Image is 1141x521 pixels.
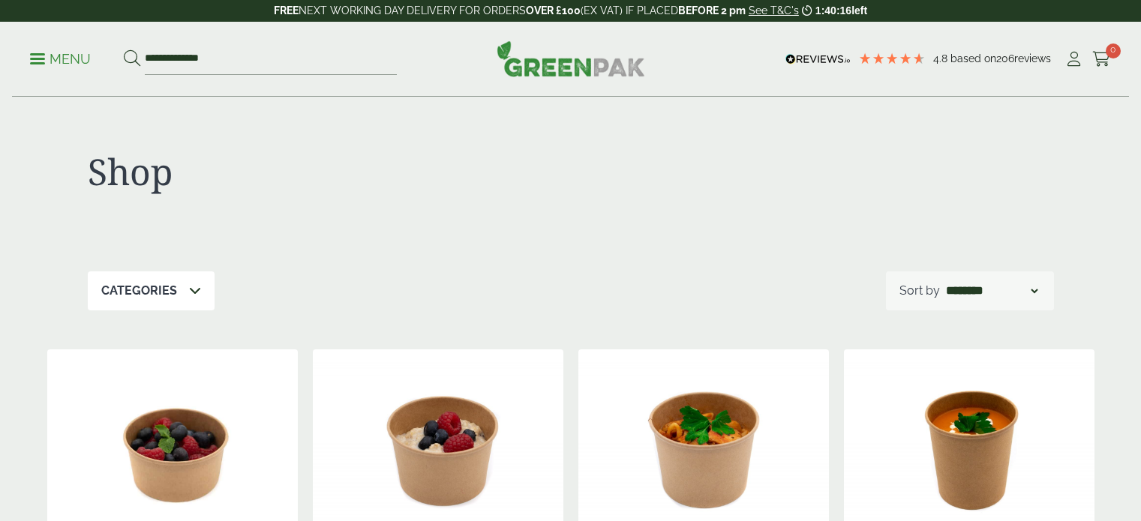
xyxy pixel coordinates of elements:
span: 4.8 [933,52,950,64]
i: My Account [1064,52,1083,67]
p: Categories [101,282,177,300]
img: GreenPak Supplies [497,40,645,76]
strong: BEFORE 2 pm [678,4,746,16]
select: Shop order [943,282,1040,300]
img: REVIEWS.io [785,54,851,64]
p: Sort by [899,282,940,300]
strong: OVER £100 [526,4,581,16]
span: 1:40:16 [815,4,851,16]
strong: FREE [274,4,299,16]
a: 0 [1092,48,1111,70]
a: Menu [30,50,91,65]
p: Menu [30,50,91,68]
div: 4.79 Stars [858,52,926,65]
h1: Shop [88,150,571,193]
span: reviews [1014,52,1051,64]
a: See T&C's [749,4,799,16]
span: Based on [950,52,996,64]
span: 206 [996,52,1014,64]
span: left [851,4,867,16]
span: 0 [1106,43,1121,58]
i: Cart [1092,52,1111,67]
